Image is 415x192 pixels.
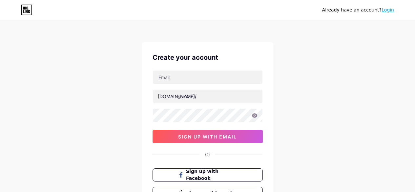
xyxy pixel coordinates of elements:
[186,168,237,182] span: Sign up with Facebook
[153,71,262,84] input: Email
[178,134,237,139] span: sign up with email
[153,168,263,181] button: Sign up with Facebook
[322,7,394,13] div: Already have an account?
[153,90,262,103] input: username
[153,53,263,62] div: Create your account
[153,130,263,143] button: sign up with email
[158,93,197,100] div: [DOMAIN_NAME]/
[382,7,394,12] a: Login
[205,151,210,158] div: Or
